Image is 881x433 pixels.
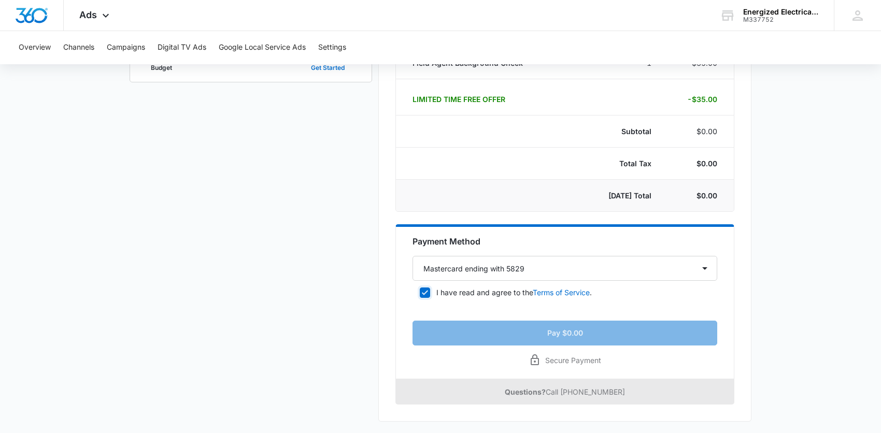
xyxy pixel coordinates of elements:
[743,8,819,16] div: account name
[19,31,51,64] button: Overview
[436,287,592,298] p: I have read and agree to the .
[664,116,734,148] td: $0.00
[63,31,94,64] button: Channels
[545,355,601,366] p: Secure Payment
[318,31,346,64] button: Settings
[533,288,590,297] a: Terms of Service
[743,16,819,23] div: account id
[219,31,306,64] button: Google Local Service Ads
[151,65,172,71] p: Budget
[158,31,206,64] button: Digital TV Ads
[505,387,546,396] strong: Questions?
[573,126,651,137] p: Subtotal
[395,379,734,405] div: Call [PHONE_NUMBER]
[107,31,145,64] button: Campaigns
[301,55,355,80] button: Get Started
[413,235,717,248] h2: Payment Method
[676,190,717,201] p: $0.00
[573,190,651,201] p: [DATE] Total
[130,53,372,82] a: BudgetGet Started
[79,9,97,20] span: Ads
[676,158,717,169] p: $0.00
[573,158,651,169] p: Total Tax
[676,94,717,105] p: -$35.00
[413,94,548,105] p: Limited Time Free Offer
